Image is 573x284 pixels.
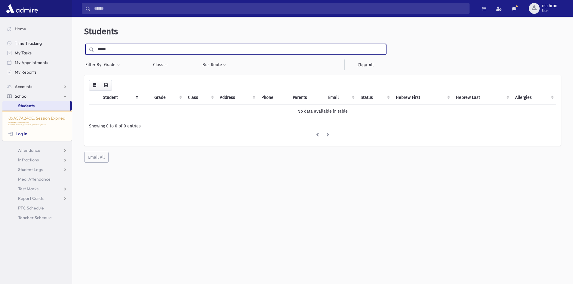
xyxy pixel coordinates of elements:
th: Hebrew First: activate to sort column ascending [392,91,452,105]
span: Filter By [85,62,104,68]
th: Parents [289,91,325,105]
span: My Tasks [15,50,32,56]
a: PTC Schedule [2,203,72,213]
span: Accounts [15,84,32,89]
a: Report Cards [2,194,72,203]
button: Print [100,80,112,91]
th: Student: activate to sort column descending [99,91,141,105]
span: Teacher Schedule [18,215,52,220]
td: No data available in table [89,104,556,118]
th: Allergies: activate to sort column ascending [512,91,556,105]
span: Test Marks [18,186,39,191]
a: Teacher Schedule [2,213,72,222]
a: Home [2,24,72,34]
div: 0xA57A240E: Session Expired [2,111,72,141]
span: Time Tracking [15,41,42,46]
a: Time Tracking [2,38,72,48]
button: CSV [89,80,100,91]
th: Class: activate to sort column ascending [184,91,216,105]
span: My Reports [15,69,36,75]
a: Students [2,101,70,111]
a: Student Logs [2,165,72,174]
th: Phone [258,91,289,105]
a: Attendance [2,145,72,155]
a: My Appointments [2,58,72,67]
span: Report Cards [18,196,44,201]
button: Grade [104,60,120,70]
span: My Appointments [15,60,48,65]
th: Email: activate to sort column ascending [325,91,357,105]
a: Test Marks [2,184,72,194]
a: My Tasks [2,48,72,58]
a: My Reports [2,67,72,77]
span: PTC Schedule [18,205,44,211]
button: Bus Route [202,60,226,70]
img: AdmirePro [5,2,39,14]
span: Attendance [18,148,40,153]
span: Student Logs [18,167,43,172]
span: Students [84,26,118,36]
th: Hebrew Last: activate to sort column ascending [452,91,512,105]
span: User [542,8,557,13]
input: Search [91,3,469,14]
a: Meal Attendance [2,174,72,184]
th: Status: activate to sort column ascending [357,91,392,105]
button: Email All [84,152,109,163]
th: Address: activate to sort column ascending [216,91,258,105]
span: Infractions [18,157,39,163]
a: School [2,91,72,101]
span: School [15,93,27,99]
span: Students [18,103,35,108]
div: Showing 0 to 0 of 0 entries [89,123,556,129]
a: Accounts [2,82,72,91]
span: nschron [542,4,557,8]
span: Meal Attendance [18,176,51,182]
a: Infractions [2,155,72,165]
p: /School/REG/RegDisplayIndex?Search=feldman&RegGrdIds=&RegClsIds=&RegRteIds= [8,121,66,126]
a: Log In [8,131,27,136]
span: Home [15,26,26,32]
button: Class [153,60,168,70]
a: Clear All [344,60,386,70]
th: Grade: activate to sort column ascending [151,91,184,105]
